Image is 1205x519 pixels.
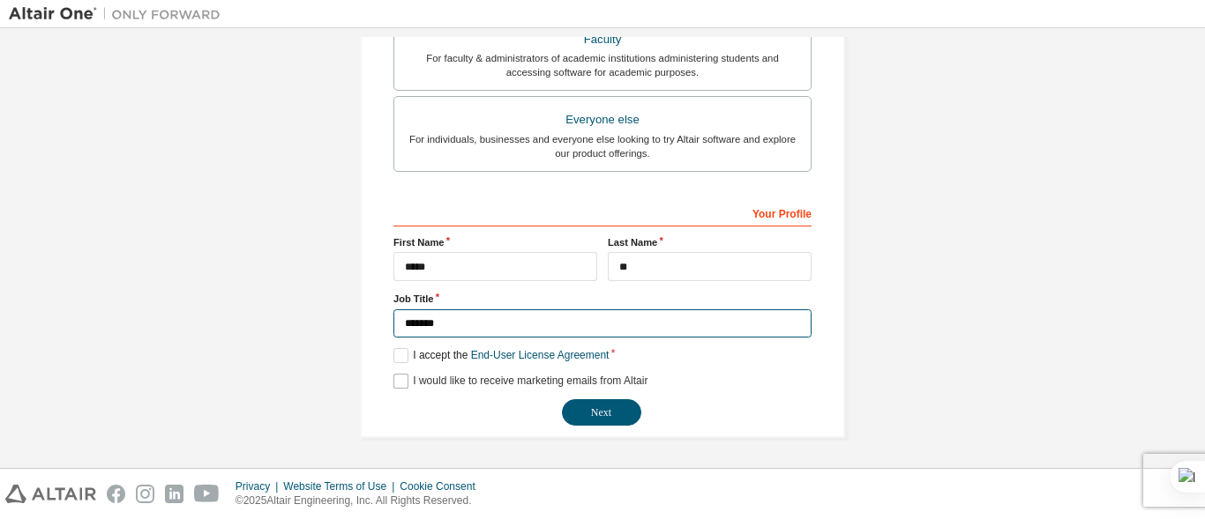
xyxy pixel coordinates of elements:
[405,132,800,160] div: For individuals, businesses and everyone else looking to try Altair software and explore our prod...
[236,493,486,508] p: © 2025 Altair Engineering, Inc. All Rights Reserved.
[9,5,229,23] img: Altair One
[194,485,220,503] img: youtube.svg
[107,485,125,503] img: facebook.svg
[562,399,641,426] button: Next
[165,485,183,503] img: linkedin.svg
[405,51,800,79] div: For faculty & administrators of academic institutions administering students and accessing softwa...
[393,198,812,226] div: Your Profile
[405,27,800,52] div: Faculty
[608,235,812,249] label: Last Name
[405,108,800,132] div: Everyone else
[236,479,283,493] div: Privacy
[5,485,96,503] img: altair_logo.svg
[136,485,154,503] img: instagram.svg
[393,292,812,306] label: Job Title
[471,349,610,361] a: End-User License Agreement
[400,479,485,493] div: Cookie Consent
[283,479,400,493] div: Website Terms of Use
[393,374,647,389] label: I would like to receive marketing emails from Altair
[393,348,609,363] label: I accept the
[393,235,597,249] label: First Name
